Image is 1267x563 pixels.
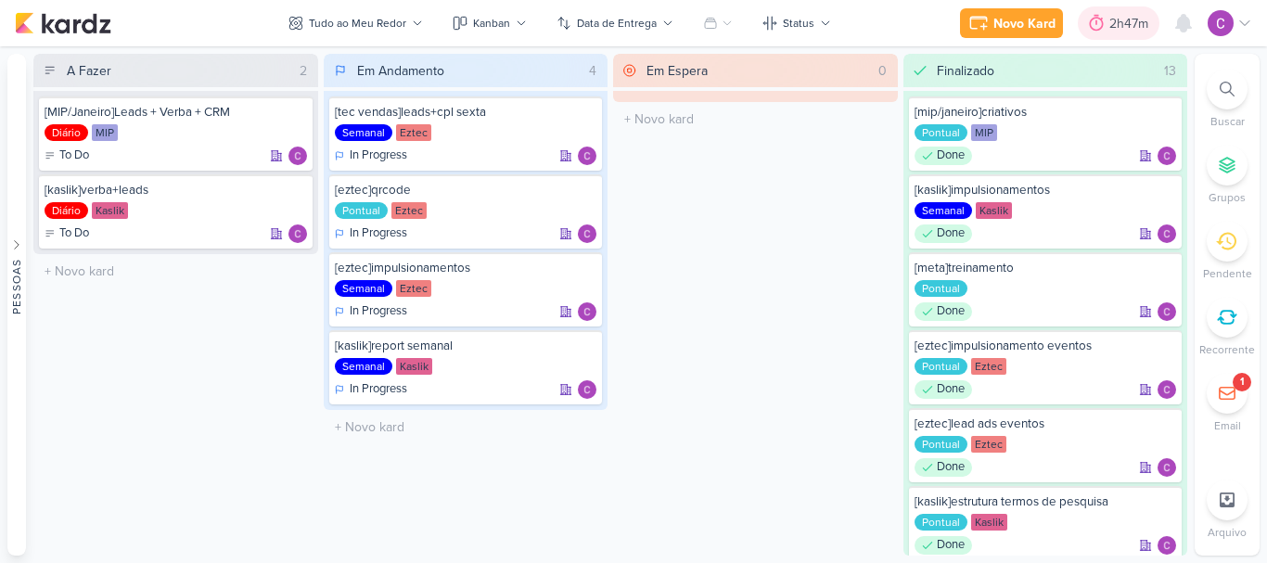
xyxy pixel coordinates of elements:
[350,302,407,321] p: In Progress
[578,224,596,243] div: Responsável: Carlos Lima
[1208,10,1234,36] img: Carlos Lima
[335,302,407,321] div: In Progress
[915,380,972,399] div: Done
[92,124,118,141] div: MIP
[915,338,1177,354] div: [eztec]impulsionamento eventos
[871,61,894,81] div: 0
[327,414,605,441] input: + Novo kard
[617,106,894,133] input: + Novo kard
[937,302,965,321] p: Done
[1158,458,1176,477] div: Responsável: Carlos Lima
[915,493,1177,510] div: [kaslik]estrutura termos de pesquisa
[350,380,407,399] p: In Progress
[335,380,407,399] div: In Progress
[59,224,89,243] p: To Do
[915,280,967,297] div: Pontual
[915,224,972,243] div: Done
[335,182,597,198] div: [eztec]qrcode
[37,258,314,285] input: + Novo kard
[915,147,972,165] div: Done
[915,358,967,375] div: Pontual
[578,302,596,321] div: Responsável: Carlos Lima
[335,104,597,121] div: [tec vendas]leads+cpl sexta
[335,224,407,243] div: In Progress
[971,514,1007,531] div: Kaslik
[937,380,965,399] p: Done
[1210,113,1245,130] p: Buscar
[45,224,89,243] div: To Do
[1158,302,1176,321] div: Responsável: Carlos Lima
[335,358,392,375] div: Semanal
[582,61,604,81] div: 4
[335,202,388,219] div: Pontual
[45,182,307,198] div: [kaslik]verba+leads
[59,147,89,165] p: To Do
[971,358,1006,375] div: Eztec
[45,124,88,141] div: Diário
[937,61,994,81] div: Finalizado
[937,458,965,477] p: Done
[7,54,26,556] button: Pessoas
[1158,536,1176,555] div: Responsável: Carlos Lima
[915,536,972,555] div: Done
[915,202,972,219] div: Semanal
[971,124,997,141] div: MIP
[915,260,1177,276] div: [meta]treinamento
[578,224,596,243] img: Carlos Lima
[646,61,708,81] div: Em Espera
[915,302,972,321] div: Done
[67,61,111,81] div: A Fazer
[915,436,967,453] div: Pontual
[15,12,111,34] img: kardz.app
[288,147,307,165] div: Responsável: Carlos Lima
[937,536,965,555] p: Done
[971,436,1006,453] div: Eztec
[292,61,314,81] div: 2
[915,416,1177,432] div: [eztec]lead ads eventos
[915,458,972,477] div: Done
[1203,265,1252,282] p: Pendente
[8,258,25,313] div: Pessoas
[578,147,596,165] img: Carlos Lima
[1208,524,1247,541] p: Arquivo
[350,147,407,165] p: In Progress
[288,224,307,243] div: Responsável: Carlos Lima
[1158,224,1176,243] img: Carlos Lima
[45,104,307,121] div: [MIP/Janeiro]Leads + Verba + CRM
[335,260,597,276] div: [eztec]impulsionamentos
[335,147,407,165] div: In Progress
[391,202,427,219] div: Eztec
[335,124,392,141] div: Semanal
[578,302,596,321] img: Carlos Lima
[1158,224,1176,243] div: Responsável: Carlos Lima
[937,224,965,243] p: Done
[1214,417,1241,434] p: Email
[1158,302,1176,321] img: Carlos Lima
[396,358,432,375] div: Kaslik
[976,202,1012,219] div: Kaslik
[960,8,1063,38] button: Novo Kard
[288,224,307,243] img: Carlos Lima
[1195,69,1260,130] li: Ctrl + F
[45,147,89,165] div: To Do
[578,380,596,399] img: Carlos Lima
[335,338,597,354] div: [kaslik]report semanal
[396,280,431,297] div: Eztec
[1199,341,1255,358] p: Recorrente
[578,380,596,399] div: Responsável: Carlos Lima
[1109,14,1154,33] div: 2h47m
[915,104,1177,121] div: [mip/janeiro]criativos
[993,14,1056,33] div: Novo Kard
[1158,536,1176,555] img: Carlos Lima
[1158,380,1176,399] div: Responsável: Carlos Lima
[335,280,392,297] div: Semanal
[1158,147,1176,165] div: Responsável: Carlos Lima
[92,202,128,219] div: Kaslik
[915,182,1177,198] div: [kaslik]impulsionamentos
[915,514,967,531] div: Pontual
[578,147,596,165] div: Responsável: Carlos Lima
[1158,380,1176,399] img: Carlos Lima
[350,224,407,243] p: In Progress
[1158,458,1176,477] img: Carlos Lima
[1158,147,1176,165] img: Carlos Lima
